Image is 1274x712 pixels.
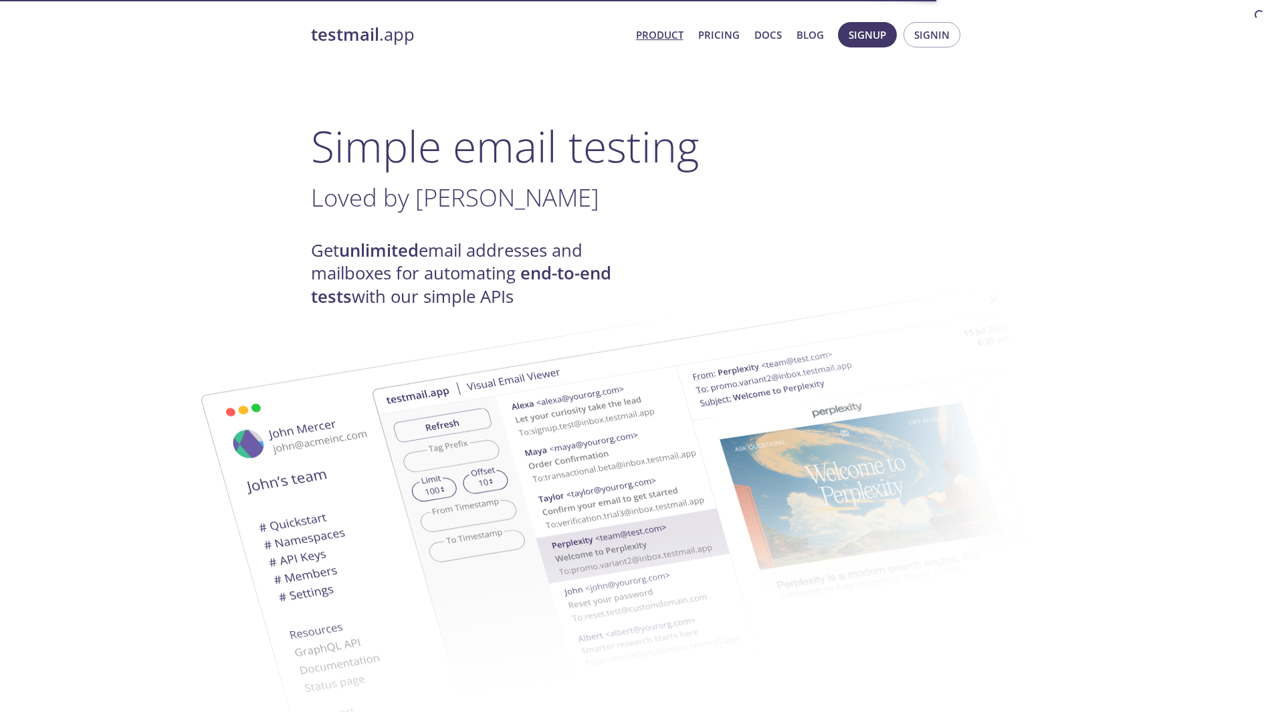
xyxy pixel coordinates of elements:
[838,22,897,47] button: Signup
[698,26,740,43] a: Pricing
[311,23,625,46] a: testmail.app
[311,181,599,214] span: Loved by [PERSON_NAME]
[904,22,960,47] button: Signin
[636,26,683,43] a: Product
[914,26,950,43] span: Signin
[849,26,886,43] span: Signup
[311,239,637,308] h4: Get email addresses and mailboxes for automating with our simple APIs
[754,26,782,43] a: Docs
[311,120,964,172] h1: Simple email testing
[339,239,419,262] strong: unlimited
[311,23,379,46] strong: testmail
[797,26,824,43] a: Blog
[311,261,611,308] strong: end-to-end tests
